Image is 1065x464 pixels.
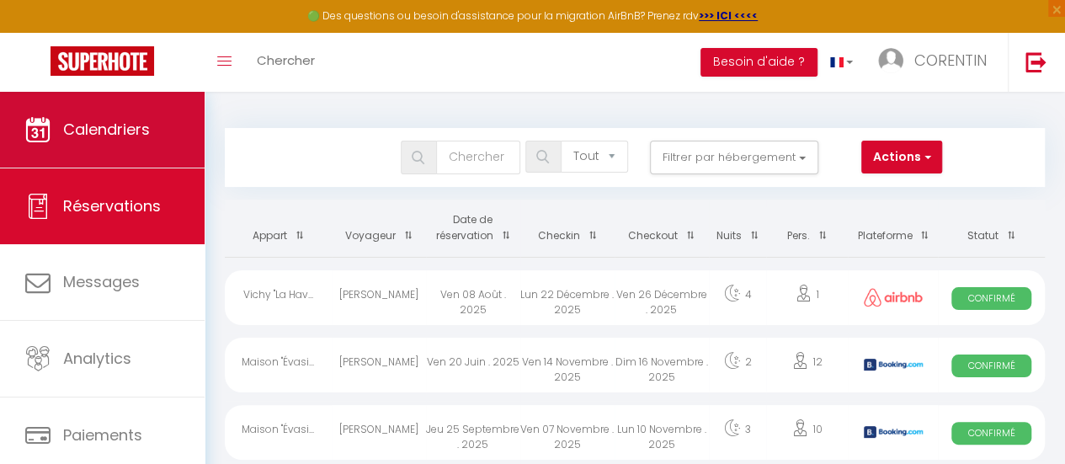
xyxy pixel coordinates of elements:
span: CORENTIN [914,50,987,71]
input: Chercher [436,141,520,174]
span: Calendriers [63,119,150,140]
a: >>> ICI <<<< [699,8,758,23]
span: Réservations [63,195,161,216]
img: ... [878,48,903,73]
th: Sort by checkout [615,200,709,257]
th: Sort by booking date [426,200,520,257]
button: Filtrer par hébergement [650,141,818,174]
a: Chercher [244,33,327,92]
img: logout [1025,51,1046,72]
th: Sort by status [938,200,1045,257]
button: Besoin d'aide ? [700,48,817,77]
th: Sort by nights [709,200,766,257]
th: Sort by checkin [520,200,615,257]
th: Sort by people [766,200,848,257]
a: ... CORENTIN [865,33,1008,92]
img: Super Booking [51,46,154,76]
span: Paiements [63,424,142,445]
span: Chercher [257,51,315,69]
th: Sort by rentals [225,200,332,257]
span: Analytics [63,348,131,369]
span: Messages [63,271,140,292]
th: Sort by guest [332,200,426,257]
button: Actions [861,141,942,174]
th: Sort by channel [848,200,938,257]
